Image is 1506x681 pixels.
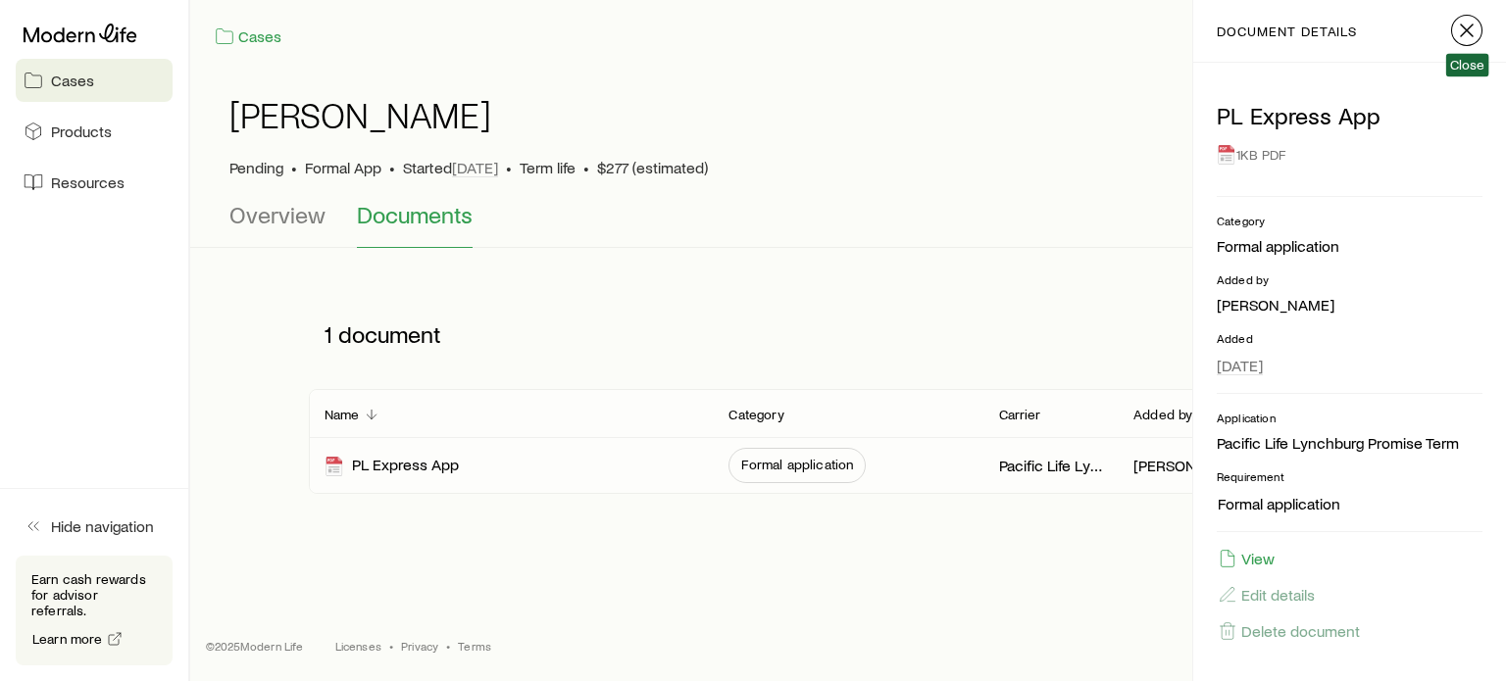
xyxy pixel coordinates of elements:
[16,110,173,153] a: Products
[229,201,326,228] span: Overview
[999,407,1041,422] p: Carrier
[338,320,441,348] span: document
[597,158,708,177] span: $277 (estimated)
[214,25,282,48] a: Cases
[291,158,297,177] span: •
[1217,102,1482,129] p: PL Express App
[1217,620,1361,642] button: Delete document
[51,122,112,141] span: Products
[1217,584,1316,606] button: Edit details
[1217,356,1263,375] span: [DATE]
[1217,468,1482,484] p: Requirement
[16,556,173,665] div: Earn cash rewards for advisor referrals.Learn more
[1217,548,1276,569] button: View
[325,320,332,348] span: 1
[1133,456,1237,475] p: [PERSON_NAME]
[1217,330,1482,346] p: Added
[325,455,459,477] div: PL Express App
[1217,271,1482,287] p: Added by
[1217,295,1482,315] p: [PERSON_NAME]
[1217,24,1357,39] p: document details
[1217,410,1482,425] p: Application
[31,571,157,618] p: Earn cash rewards for advisor referrals.
[357,201,473,228] span: Documents
[583,158,589,177] span: •
[741,457,853,472] span: Formal application
[1217,213,1482,228] p: Category
[1217,433,1459,454] div: Pacific Life Lynchburg Promise Term
[401,638,438,654] a: Privacy
[51,516,154,536] span: Hide navigation
[16,161,173,204] a: Resources
[16,59,173,102] a: Cases
[305,158,381,177] span: Formal App
[452,158,498,177] span: [DATE]
[1133,407,1192,422] p: Added by
[999,456,1103,475] p: Pacific Life Lynchburg
[389,638,393,654] span: •
[32,632,103,646] span: Learn more
[1217,433,1459,452] a: Pacific Life Lynchburg Promise Term
[229,95,491,134] h1: [PERSON_NAME]
[1217,495,1341,513] a: Formal application
[403,158,498,177] p: Started
[51,71,94,90] span: Cases
[206,638,304,654] p: © 2025 Modern Life
[229,158,283,177] p: Pending
[325,407,360,422] p: Name
[389,158,395,177] span: •
[1450,57,1485,73] span: Close
[728,407,783,422] p: Category
[446,638,450,654] span: •
[458,638,491,654] a: Terms
[229,201,1467,248] div: Case details tabs
[520,158,576,177] span: Term life
[506,158,512,177] span: •
[1217,137,1482,172] div: 1KB PDF
[16,505,173,548] button: Hide navigation
[1217,236,1482,256] p: Formal application
[335,638,381,654] a: Licenses
[51,172,125,192] span: Resources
